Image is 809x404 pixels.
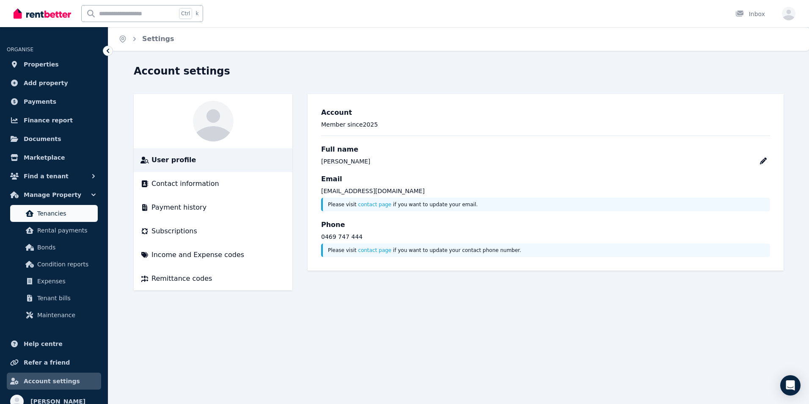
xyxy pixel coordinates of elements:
[24,59,59,69] span: Properties
[10,290,98,307] a: Tenant bills
[7,93,101,110] a: Payments
[7,47,33,53] span: ORGANISE
[321,144,770,155] h3: Full name
[7,335,101,352] a: Help centre
[358,202,391,208] a: contact page
[24,78,68,88] span: Add property
[7,56,101,73] a: Properties
[24,357,70,368] span: Refer a friend
[24,339,63,349] span: Help centre
[24,376,80,386] span: Account settings
[321,108,770,118] h3: Account
[140,250,286,260] a: Income and Expense codes
[7,149,101,166] a: Marketplace
[140,202,286,213] a: Payment history
[37,208,94,219] span: Tenancies
[14,7,71,20] img: RentBetter
[7,186,101,203] button: Manage Property
[10,205,98,222] a: Tenancies
[24,190,81,200] span: Manage Property
[134,64,230,78] h1: Account settings
[108,27,184,51] nav: Breadcrumb
[24,171,69,181] span: Find a tenant
[7,168,101,185] button: Find a tenant
[328,201,765,208] p: Please visit if you want to update your email.
[37,259,94,269] span: Condition reports
[321,157,370,166] div: [PERSON_NAME]
[10,256,98,273] a: Condition reports
[151,179,219,189] span: Contact information
[151,274,212,284] span: Remittance codes
[321,232,770,241] p: 0469 747 444
[10,239,98,256] a: Bonds
[321,187,770,195] p: [EMAIL_ADDRESS][DOMAIN_NAME]
[321,120,770,129] p: Member since 2025
[780,375,801,396] div: Open Intercom Messenger
[140,226,286,236] a: Subscriptions
[151,250,244,260] span: Income and Expense codes
[24,134,61,144] span: Documents
[10,307,98,324] a: Maintenance
[24,115,73,125] span: Finance report
[142,35,174,43] a: Settings
[7,112,101,129] a: Finance report
[321,220,770,230] h3: Phone
[7,75,101,91] a: Add property
[151,202,206,213] span: Payment history
[10,222,98,239] a: Rental payments
[10,273,98,290] a: Expenses
[140,155,286,165] a: User profile
[140,179,286,189] a: Contact information
[37,293,94,303] span: Tenant bills
[140,274,286,284] a: Remittance codes
[151,155,196,165] span: User profile
[179,8,192,19] span: Ctrl
[195,10,198,17] span: k
[358,247,391,253] a: contact page
[7,354,101,371] a: Refer a friend
[735,10,765,18] div: Inbox
[151,226,197,236] span: Subscriptions
[24,97,56,107] span: Payments
[328,247,765,254] p: Please visit if you want to update your contact phone number.
[7,373,101,390] a: Account settings
[37,276,94,286] span: Expenses
[321,174,770,184] h3: Email
[24,152,65,163] span: Marketplace
[37,310,94,320] span: Maintenance
[37,242,94,252] span: Bonds
[37,225,94,235] span: Rental payments
[7,130,101,147] a: Documents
